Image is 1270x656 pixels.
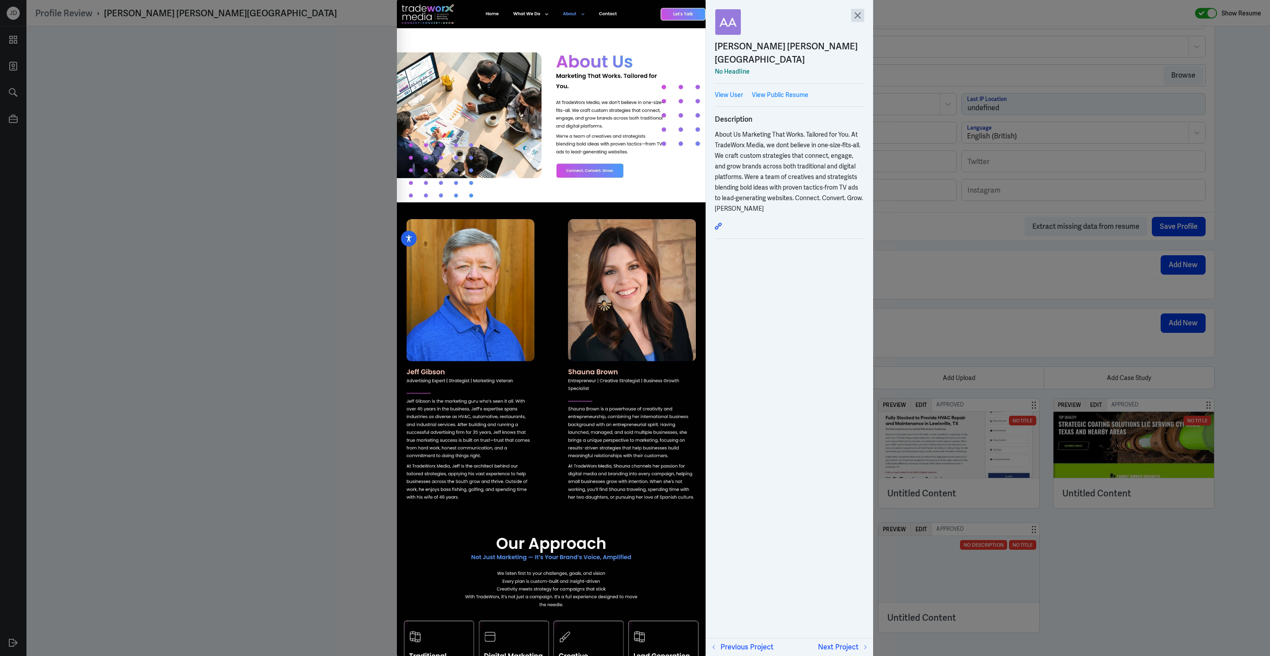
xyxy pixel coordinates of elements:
[715,66,864,77] div: No Headline
[715,90,743,100] a: View User
[818,642,870,652] button: Next Project
[710,642,773,652] button: Previous Project
[715,129,864,214] div: About Us Marketing That Works. Tailored for You. At TradeWorx Media, we dont believe in one-size-...
[715,40,864,66] a: [PERSON_NAME] [PERSON_NAME][GEOGRAPHIC_DATA]
[715,9,741,35] img: Arnel Alexis E. Aquitania
[752,90,808,100] a: View Public Resume
[715,113,864,126] h3: Description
